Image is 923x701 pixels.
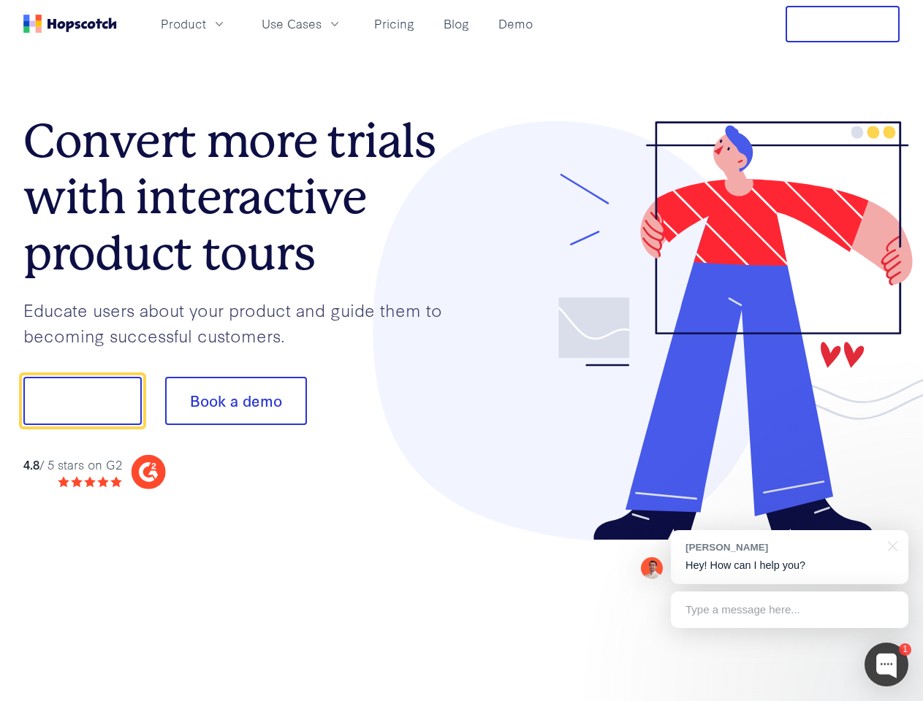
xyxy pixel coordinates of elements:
span: Product [161,15,206,33]
span: Use Cases [262,15,322,33]
img: Mark Spera [641,557,663,579]
div: 1 [899,643,911,656]
p: Educate users about your product and guide them to becoming successful customers. [23,297,462,348]
a: Demo [493,12,539,36]
button: Show me! [23,377,142,425]
button: Book a demo [165,377,307,425]
div: / 5 stars on G2 [23,456,122,474]
h1: Convert more trials with interactive product tours [23,113,462,281]
button: Free Trial [786,6,900,42]
a: Blog [438,12,475,36]
div: [PERSON_NAME] [685,540,879,554]
a: Pricing [368,12,420,36]
div: Type a message here... [671,591,908,628]
a: Home [23,15,117,33]
button: Product [152,12,235,36]
p: Hey! How can I help you? [685,558,894,573]
button: Use Cases [253,12,351,36]
strong: 4.8 [23,456,39,472]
